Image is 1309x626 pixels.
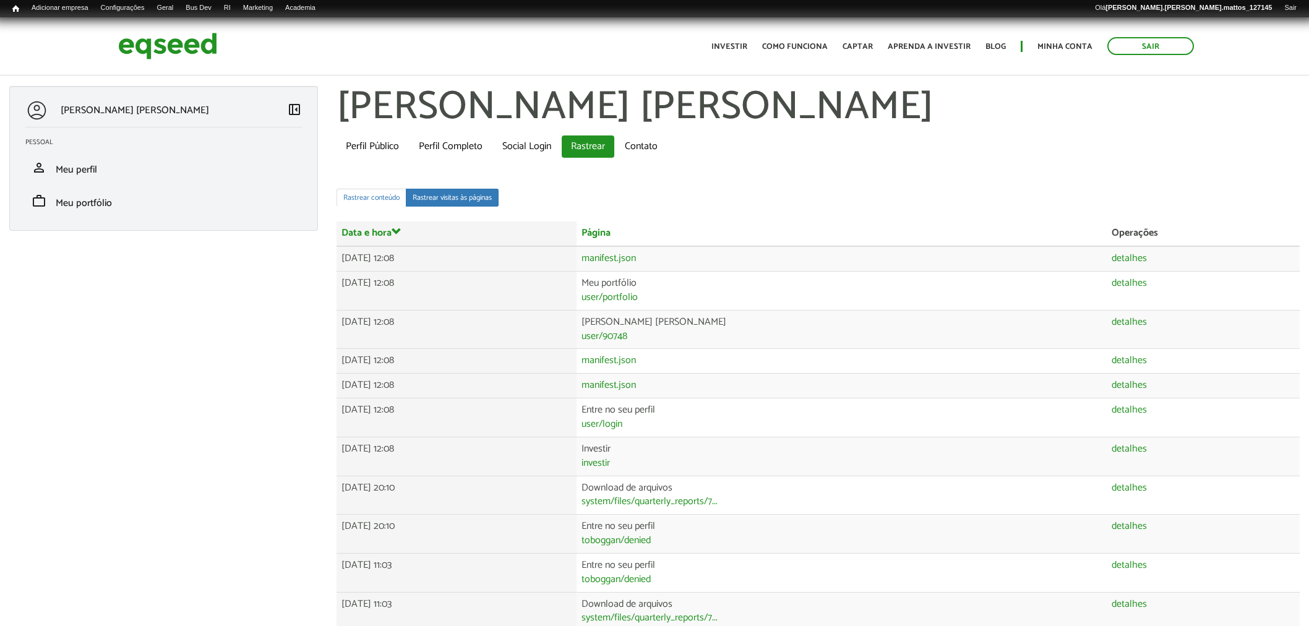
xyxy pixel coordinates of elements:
[337,246,577,271] td: [DATE] 12:08
[337,398,577,437] td: [DATE] 12:08
[582,458,610,468] a: investir
[1089,3,1278,13] a: Olá[PERSON_NAME].[PERSON_NAME].mattos_127145
[582,293,638,302] a: user/portfolio
[12,4,19,13] span: Início
[582,613,718,623] a: system/files/quarterly_reports/7...
[711,43,747,51] a: Investir
[25,194,302,208] a: workMeu portfólio
[582,536,651,546] a: toboggan/denied
[1112,599,1147,609] a: detalhes
[577,476,1107,515] td: Download de arquivos
[582,419,622,429] a: user/login
[337,310,577,349] td: [DATE] 12:08
[582,575,651,585] a: toboggan/denied
[1105,4,1272,11] strong: [PERSON_NAME].[PERSON_NAME].mattos_127145
[337,86,1300,129] h1: [PERSON_NAME] [PERSON_NAME]
[218,3,237,13] a: RI
[237,3,279,13] a: Marketing
[32,194,46,208] span: work
[287,102,302,117] span: left_panel_close
[341,226,401,238] a: Data e hora
[95,3,151,13] a: Configurações
[577,553,1107,592] td: Entre no seu perfil
[150,3,179,13] a: Geral
[493,135,560,158] a: Social Login
[337,476,577,515] td: [DATE] 20:10
[1112,356,1147,366] a: detalhes
[287,102,302,119] a: Colapsar menu
[562,135,614,158] a: Rastrear
[1112,444,1147,454] a: detalhes
[61,105,209,116] p: [PERSON_NAME] [PERSON_NAME]
[1112,521,1147,531] a: detalhes
[32,160,46,175] span: person
[577,515,1107,554] td: Entre no seu perfil
[118,30,217,62] img: EqSeed
[25,139,311,146] h2: Pessoal
[279,3,322,13] a: Academia
[337,272,577,311] td: [DATE] 12:08
[582,228,611,238] a: Página
[1112,405,1147,415] a: detalhes
[577,398,1107,437] td: Entre no seu perfil
[337,189,406,207] a: Rastrear conteúdo
[582,254,636,264] a: manifest.json
[410,135,492,158] a: Perfil Completo
[337,437,577,476] td: [DATE] 12:08
[577,272,1107,311] td: Meu portfólio
[843,43,873,51] a: Captar
[1112,278,1147,288] a: detalhes
[616,135,667,158] a: Contato
[762,43,828,51] a: Como funciona
[337,135,408,158] a: Perfil Público
[1278,3,1303,13] a: Sair
[1037,43,1092,51] a: Minha conta
[985,43,1006,51] a: Blog
[6,3,25,15] a: Início
[1112,380,1147,390] a: detalhes
[1107,37,1194,55] a: Sair
[179,3,218,13] a: Bus Dev
[582,380,636,390] a: manifest.json
[337,553,577,592] td: [DATE] 11:03
[25,160,302,175] a: personMeu perfil
[16,184,311,218] li: Meu portfólio
[1112,254,1147,264] a: detalhes
[577,437,1107,476] td: Investir
[582,497,718,507] a: system/files/quarterly_reports/7...
[1112,483,1147,493] a: detalhes
[337,515,577,554] td: [DATE] 20:10
[582,332,627,341] a: user/90748
[16,151,311,184] li: Meu perfil
[25,3,95,13] a: Adicionar empresa
[1112,317,1147,327] a: detalhes
[577,310,1107,349] td: [PERSON_NAME] [PERSON_NAME]
[1112,560,1147,570] a: detalhes
[1107,221,1300,246] th: Operações
[582,356,636,366] a: manifest.json
[56,161,97,178] span: Meu perfil
[56,195,112,212] span: Meu portfólio
[888,43,971,51] a: Aprenda a investir
[337,349,577,374] td: [DATE] 12:08
[406,189,499,207] a: Rastrear visitas às páginas
[337,374,577,398] td: [DATE] 12:08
